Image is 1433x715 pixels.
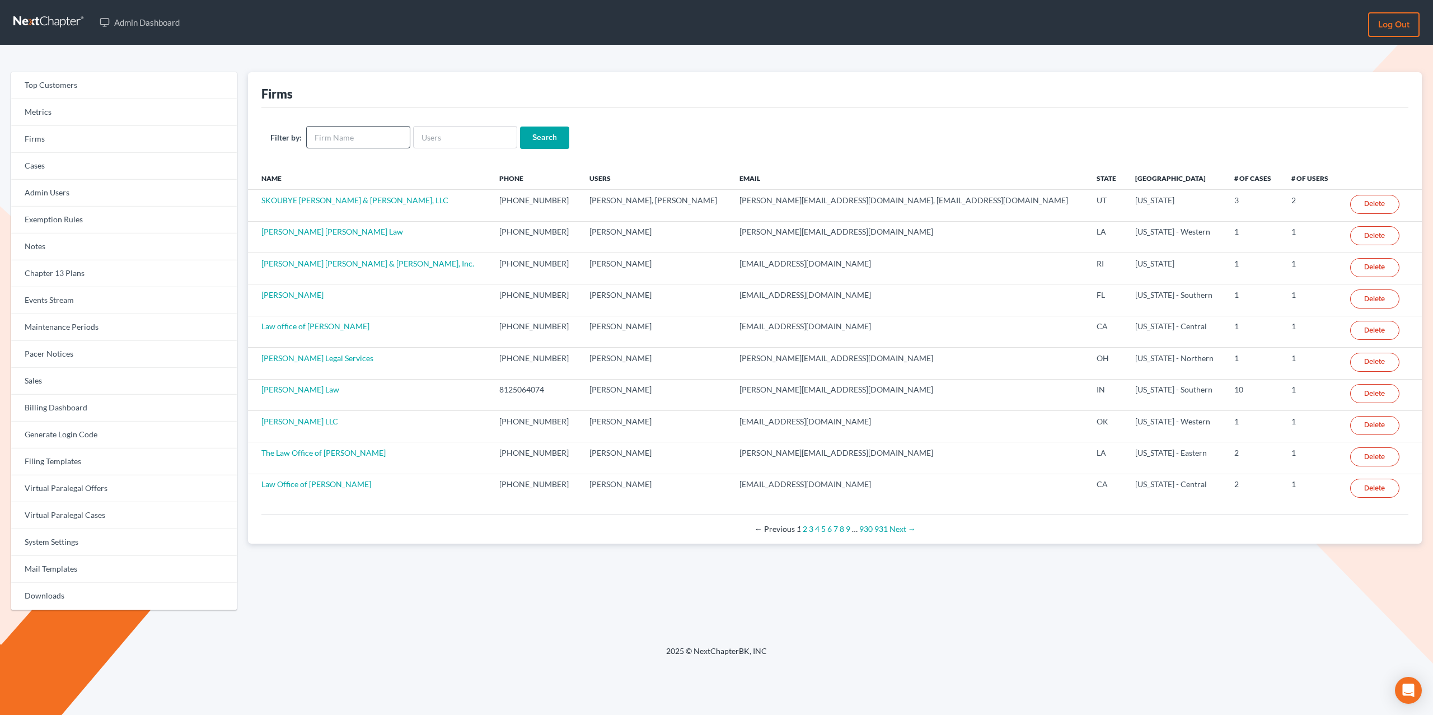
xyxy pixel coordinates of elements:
td: 1 [1225,284,1282,316]
a: Filing Templates [11,448,237,475]
input: Search [520,127,569,149]
label: Filter by: [270,132,302,143]
a: Notes [11,233,237,260]
a: Exemption Rules [11,207,237,233]
em: Page 1 [797,524,801,534]
td: 1 [1282,379,1339,410]
td: 1 [1282,253,1339,284]
td: 1 [1225,348,1282,379]
a: Delete [1350,226,1399,245]
a: Next page [889,524,916,534]
td: [PERSON_NAME], [PERSON_NAME] [580,190,730,221]
td: [US_STATE] [1126,253,1225,284]
td: [PHONE_NUMBER] [490,410,580,442]
td: 3 [1225,190,1282,221]
div: Open Intercom Messenger [1395,677,1422,704]
td: [PHONE_NUMBER] [490,190,580,221]
a: Billing Dashboard [11,395,237,422]
td: 1 [1225,410,1282,442]
input: Firm Name [306,126,410,148]
a: Page 8 [840,524,844,534]
a: Page 5 [821,524,826,534]
td: [PERSON_NAME][EMAIL_ADDRESS][DOMAIN_NAME], [EMAIL_ADDRESS][DOMAIN_NAME] [730,190,1088,221]
td: 1 [1282,348,1339,379]
th: [GEOGRAPHIC_DATA] [1126,167,1225,189]
td: [US_STATE] - Southern [1126,379,1225,410]
a: Generate Login Code [11,422,237,448]
th: Phone [490,167,580,189]
a: [PERSON_NAME] [261,290,324,300]
a: Virtual Paralegal Offers [11,475,237,502]
td: 2 [1282,190,1339,221]
a: Page 6 [827,524,832,534]
a: Delete [1350,195,1399,214]
a: Law office of [PERSON_NAME] [261,321,369,331]
td: RI [1088,253,1126,284]
a: Delete [1350,479,1399,498]
td: [PERSON_NAME][EMAIL_ADDRESS][DOMAIN_NAME] [730,379,1088,410]
a: [PERSON_NAME] Law [261,385,339,394]
td: [US_STATE] - Central [1126,474,1225,505]
a: Delete [1350,384,1399,403]
td: 2 [1225,442,1282,474]
td: 1 [1225,221,1282,253]
td: 1 [1282,316,1339,347]
td: 1 [1225,253,1282,284]
td: [PERSON_NAME] [580,410,730,442]
td: 2 [1225,474,1282,505]
td: 1 [1282,474,1339,505]
a: Delete [1350,258,1399,277]
a: Page 3 [809,524,813,534]
td: 1 [1282,442,1339,474]
span: … [852,524,858,534]
td: [PERSON_NAME] [580,284,730,316]
td: 10 [1225,379,1282,410]
a: Cases [11,153,237,180]
a: Pacer Notices [11,341,237,368]
td: [PHONE_NUMBER] [490,284,580,316]
a: Admin Users [11,180,237,207]
a: Sales [11,368,237,395]
a: Metrics [11,99,237,126]
a: Page 931 [874,524,888,534]
a: Virtual Paralegal Cases [11,502,237,529]
td: [US_STATE] - Western [1126,221,1225,253]
th: Users [580,167,730,189]
a: Top Customers [11,72,237,99]
td: CA [1088,474,1126,505]
td: [PHONE_NUMBER] [490,474,580,505]
td: [US_STATE] - Western [1126,410,1225,442]
a: Delete [1350,416,1399,435]
td: [EMAIL_ADDRESS][DOMAIN_NAME] [730,316,1088,347]
td: [PHONE_NUMBER] [490,221,580,253]
a: Page 7 [833,524,838,534]
a: The Law Office of [PERSON_NAME] [261,448,386,457]
td: IN [1088,379,1126,410]
td: [PHONE_NUMBER] [490,442,580,474]
td: [US_STATE] - Northern [1126,348,1225,379]
a: Page 9 [846,524,850,534]
a: Page 930 [859,524,873,534]
td: UT [1088,190,1126,221]
td: [US_STATE] - Eastern [1126,442,1225,474]
td: [EMAIL_ADDRESS][DOMAIN_NAME] [730,253,1088,284]
td: [US_STATE] [1126,190,1225,221]
a: Page 4 [815,524,819,534]
a: [PERSON_NAME] [PERSON_NAME] & [PERSON_NAME], Inc. [261,259,474,268]
a: Delete [1350,353,1399,372]
td: LA [1088,221,1126,253]
a: SKOUBYE [PERSON_NAME] & [PERSON_NAME], LLC [261,195,448,205]
td: 1 [1282,410,1339,442]
th: Name [248,167,490,189]
td: OK [1088,410,1126,442]
a: Log out [1368,12,1420,37]
a: Downloads [11,583,237,610]
div: Firms [261,86,293,102]
td: 8125064074 [490,379,580,410]
th: # of Users [1282,167,1339,189]
a: Delete [1350,289,1399,309]
td: [EMAIL_ADDRESS][DOMAIN_NAME] [730,474,1088,505]
td: 1 [1282,284,1339,316]
div: Pagination [270,524,1399,535]
td: FL [1088,284,1126,316]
